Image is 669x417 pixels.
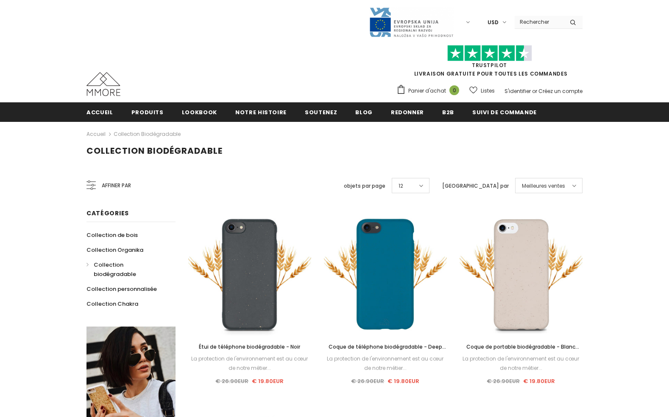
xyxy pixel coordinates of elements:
[387,377,419,385] span: € 19.80EUR
[86,246,143,254] span: Collection Organika
[86,145,223,157] span: Collection biodégradable
[324,342,447,352] a: Coque de téléphone biodégradable - Deep Sea Blue
[188,354,311,373] div: La protection de l'environnement est au cœur de notre métier...
[447,45,532,62] img: Faites confiance aux étoiles pilotes
[396,49,583,77] span: LIVRAISON GRATUITE POUR TOUTES LES COMMANDES
[199,343,300,350] span: Étui de téléphone biodégradable - Noir
[305,108,337,116] span: soutenez
[399,182,403,190] span: 12
[329,343,446,360] span: Coque de téléphone biodégradable - Deep Sea Blue
[369,18,454,25] a: Javni Razpis
[487,377,520,385] span: € 26.90EUR
[442,108,454,116] span: B2B
[131,102,164,121] a: Produits
[460,354,583,373] div: La protection de l'environnement est au cœur de notre métier...
[188,342,311,352] a: Étui de téléphone biodégradable - Noir
[305,102,337,121] a: soutenez
[215,377,248,385] span: € 26.90EUR
[408,87,446,95] span: Panier d'achat
[469,83,495,98] a: Listes
[449,85,459,95] span: 0
[355,102,373,121] a: Blog
[460,342,583,352] a: Coque de portable biodégradable - Blanc naturel
[538,87,583,95] a: Créez un compte
[252,377,284,385] span: € 19.80EUR
[235,102,287,121] a: Notre histoire
[235,108,287,116] span: Notre histoire
[86,282,157,296] a: Collection personnalisée
[481,87,495,95] span: Listes
[86,72,120,96] img: Cas MMORE
[522,182,565,190] span: Meilleures ventes
[86,300,138,308] span: Collection Chakra
[86,285,157,293] span: Collection personnalisée
[532,87,537,95] span: or
[369,7,454,38] img: Javni Razpis
[391,108,424,116] span: Redonner
[114,130,181,138] a: Collection biodégradable
[86,228,138,242] a: Collection de bois
[86,257,166,282] a: Collection biodégradable
[442,102,454,121] a: B2B
[86,231,138,239] span: Collection de bois
[86,108,113,116] span: Accueil
[86,209,129,217] span: Catégories
[86,129,106,139] a: Accueil
[488,18,499,27] span: USD
[355,108,373,116] span: Blog
[472,108,537,116] span: Suivi de commande
[324,354,447,373] div: La protection de l'environnement est au cœur de notre métier...
[472,102,537,121] a: Suivi de commande
[86,296,138,311] a: Collection Chakra
[442,182,509,190] label: [GEOGRAPHIC_DATA] par
[86,242,143,257] a: Collection Organika
[466,343,579,360] span: Coque de portable biodégradable - Blanc naturel
[505,87,531,95] a: S'identifier
[86,102,113,121] a: Accueil
[472,62,507,69] a: TrustPilot
[391,102,424,121] a: Redonner
[515,16,563,28] input: Search Site
[351,377,384,385] span: € 26.90EUR
[131,108,164,116] span: Produits
[396,85,463,97] a: Panier d'achat 0
[102,181,131,190] span: Affiner par
[344,182,385,190] label: objets par page
[182,102,217,121] a: Lookbook
[182,108,217,116] span: Lookbook
[94,261,136,278] span: Collection biodégradable
[523,377,555,385] span: € 19.80EUR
